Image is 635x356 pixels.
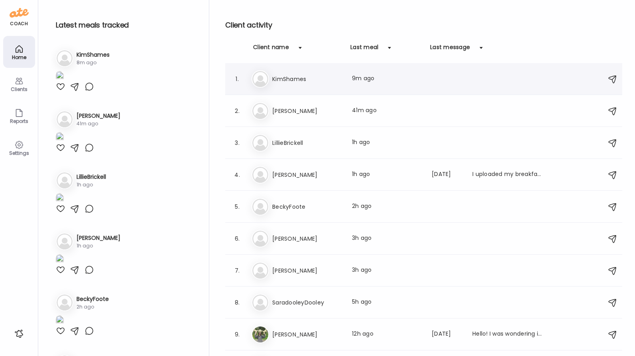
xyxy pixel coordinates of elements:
[232,330,242,339] div: 9.
[232,74,242,84] div: 1.
[232,138,242,148] div: 3.
[232,170,242,180] div: 4.
[77,234,120,242] h3: [PERSON_NAME]
[272,106,342,116] h3: [PERSON_NAME]
[252,326,268,342] img: avatars%2FguMlrAoU3Qe0WxLzca1mfYkwLcQ2
[272,330,342,339] h3: [PERSON_NAME]
[77,59,110,66] div: 8m ago
[57,233,73,249] img: bg-avatar-default.svg
[352,138,422,148] div: 1h ago
[10,20,28,27] div: coach
[56,315,64,326] img: images%2FeKXZbhchRfXOU6FScrvSB7nXFWe2%2FDZxCyVdgB2UlIAKOCZQl%2F6uBANaYltNWkR92N0973_1080
[77,173,106,181] h3: LillieBrickell
[57,295,73,311] img: bg-avatar-default.svg
[252,135,268,151] img: bg-avatar-default.svg
[56,71,64,82] img: images%2FtVvR8qw0WGQXzhI19RVnSNdNYhJ3%2FHJTC8Pj1oOVHcjMoRqgu%2FAnitUpAl4u4hTUvhGkyE_1080
[77,181,106,188] div: 1h ago
[272,298,342,307] h3: SaradooleyDooley
[57,172,73,188] img: bg-avatar-default.svg
[252,103,268,119] img: bg-avatar-default.svg
[352,234,422,243] div: 3h ago
[225,19,622,31] h2: Client activity
[56,254,64,265] img: images%2FgSnh2nEFsXV1uZNxAjM2RCRngen2%2FzNdNUVfhwtSDxEt3QGuA%2FD6G0gq2HNKiv8KHIqFyJ_1080
[252,295,268,311] img: bg-avatar-default.svg
[472,330,543,339] div: Hello! I was wondering if I get a craving for soda, do you recommend olipop/poppi drinks?
[272,202,342,212] h3: BeckyFoote
[352,106,422,116] div: 41m ago
[10,6,29,19] img: ate
[432,330,463,339] div: [DATE]
[232,266,242,275] div: 7.
[5,119,33,124] div: Reports
[77,303,109,311] div: 2h ago
[77,242,120,249] div: 1h ago
[252,263,268,279] img: bg-avatar-default.svg
[352,330,422,339] div: 12h ago
[77,112,120,120] h3: [PERSON_NAME]
[232,298,242,307] div: 8.
[5,150,33,156] div: Settings
[232,234,242,243] div: 6.
[252,199,268,215] img: bg-avatar-default.svg
[272,170,342,180] h3: [PERSON_NAME]
[352,298,422,307] div: 5h ago
[77,51,110,59] h3: KimShames
[352,266,422,275] div: 3h ago
[272,138,342,148] h3: LillieBrickell
[57,50,73,66] img: bg-avatar-default.svg
[432,170,463,180] div: [DATE]
[352,202,422,212] div: 2h ago
[56,19,196,31] h2: Latest meals tracked
[472,170,543,180] div: I uploaded my breakfast but not sure I did it right 😂 can you see it?
[252,167,268,183] img: bg-avatar-default.svg
[350,43,378,56] div: Last meal
[56,132,64,143] img: images%2FJdB2gNw2FZMKqUIAt3aI9njhI6D3%2FBoBEsLaCS9FGVikCN7ZV%2FDy5ZEU9yGfIn6bU7sAX8_1080
[5,87,33,92] div: Clients
[272,234,342,243] h3: [PERSON_NAME]
[430,43,470,56] div: Last message
[352,170,422,180] div: 1h ago
[272,266,342,275] h3: [PERSON_NAME]
[253,43,289,56] div: Client name
[77,120,120,127] div: 41m ago
[272,74,342,84] h3: KimShames
[232,106,242,116] div: 2.
[252,71,268,87] img: bg-avatar-default.svg
[5,55,33,60] div: Home
[77,295,109,303] h3: BeckyFoote
[56,193,64,204] img: images%2Fm4Nv6Rby8pPtpFXfYIONKFnL65C3%2FrVSt9ZPTlkDZIBllxcxa%2FuHy22qNmVftbstSwNVQn_1080
[57,111,73,127] img: bg-avatar-default.svg
[352,74,422,84] div: 9m ago
[232,202,242,212] div: 5.
[252,231,268,247] img: bg-avatar-default.svg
